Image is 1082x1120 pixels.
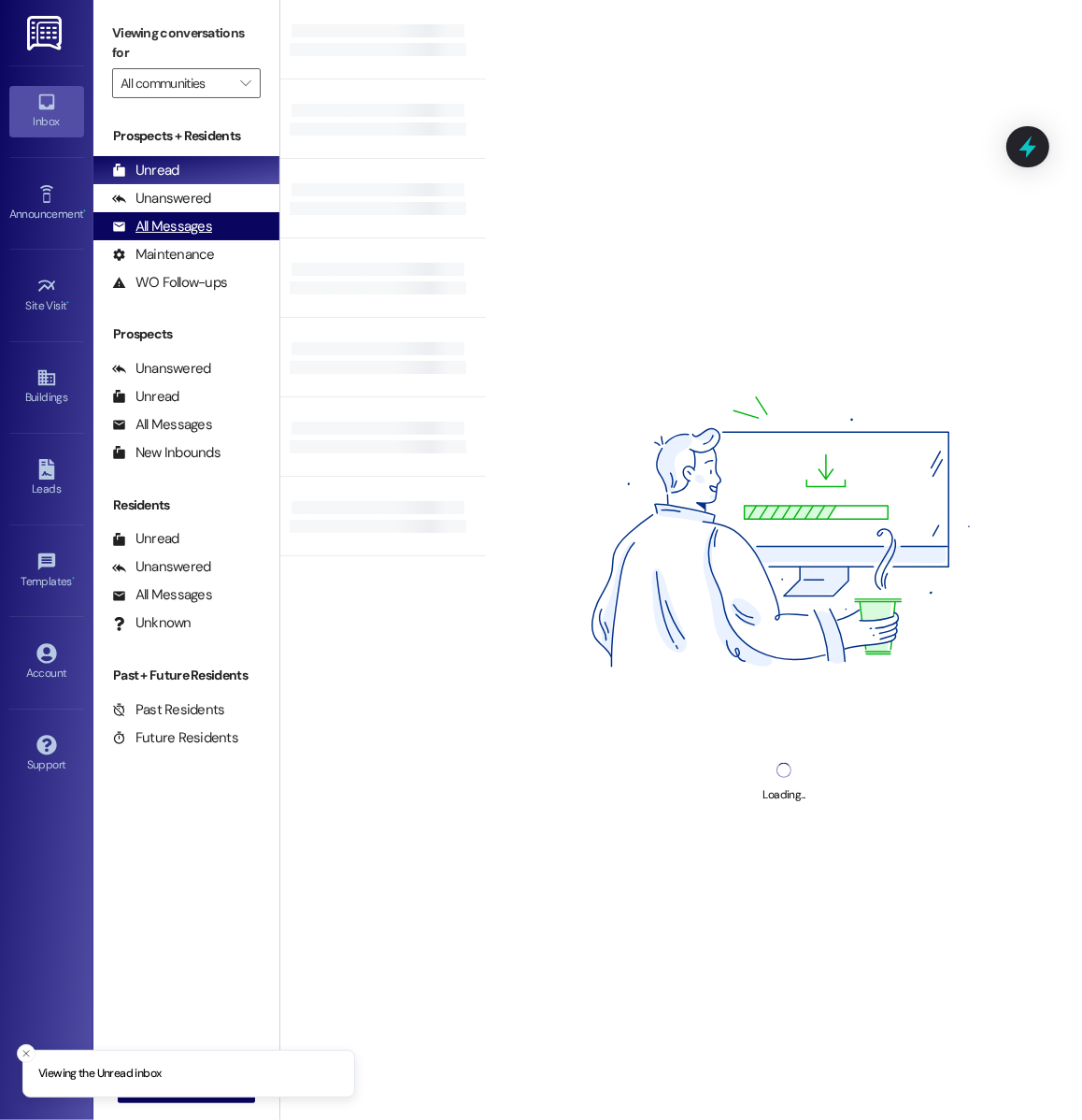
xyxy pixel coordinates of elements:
div: Unanswered [112,359,211,379]
i:  [240,76,250,91]
button: Close toast [17,1044,36,1063]
div: Maintenance [112,245,215,265]
div: Past + Future Residents [93,666,279,685]
a: Support [9,729,84,780]
div: Unanswered [112,557,211,577]
span: • [83,205,86,218]
a: Account [9,638,84,688]
div: Prospects + Residents [93,126,279,146]
div: Unread [112,387,179,407]
div: Unanswered [112,189,211,208]
div: All Messages [112,217,212,237]
div: Loading... [762,785,804,805]
div: Residents [93,495,279,515]
a: Site Visit • [9,270,84,321]
p: Viewing the Unread inbox [38,1066,161,1083]
div: Unknown [112,613,192,633]
div: Unread [112,161,179,180]
div: Prospects [93,324,279,344]
a: Templates • [9,546,84,596]
div: New Inbounds [112,443,221,463]
a: Leads [9,453,84,504]
label: Viewing conversations for [112,19,261,68]
div: All Messages [112,585,212,605]
div: Unread [112,529,179,549]
input: All communities [121,68,231,98]
img: ResiDesk Logo [27,16,65,50]
a: Inbox [9,86,84,136]
div: WO Follow-ups [112,273,227,293]
span: • [67,296,70,309]
div: Past Residents [112,700,225,720]
a: Buildings [9,362,84,412]
div: All Messages [112,415,212,435]
div: Future Residents [112,728,238,748]
span: • [72,572,75,585]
